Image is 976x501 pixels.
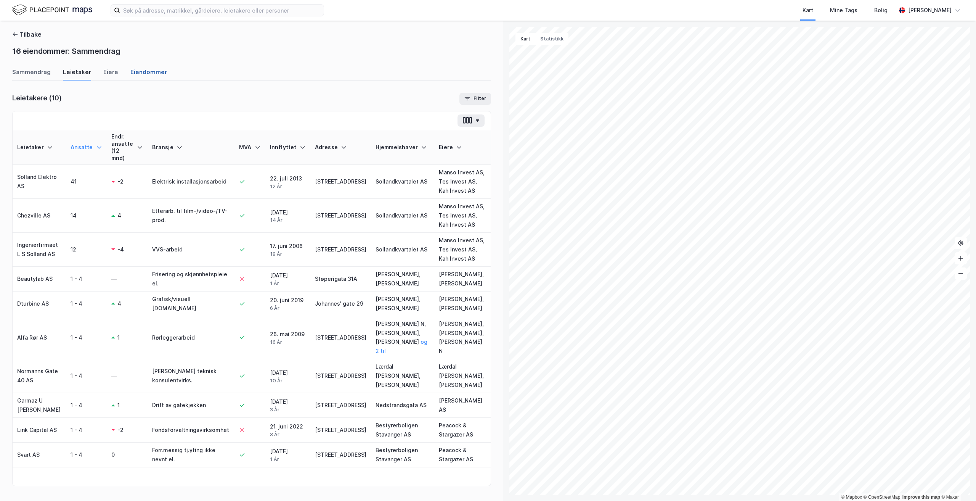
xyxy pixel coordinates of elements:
[148,165,234,199] td: Elektrisk installasjonsarbeid
[434,418,491,443] td: Peacock & Stargazer AS
[371,292,435,316] td: [PERSON_NAME], [PERSON_NAME]
[117,211,121,220] div: 4
[310,199,371,233] td: [STREET_ADDRESS]
[371,267,435,292] td: [PERSON_NAME], [PERSON_NAME]
[434,199,491,233] td: Manso Invest AS, Tes Invest AS, Kah Invest AS
[117,177,124,186] div: -2
[310,418,371,443] td: [STREET_ADDRESS]
[270,183,306,190] div: 12 År
[12,45,120,57] div: 16 eiendommer: Sammendrag
[12,68,51,81] div: Sammendrag
[371,443,435,467] td: Bestyrerboligen Stavanger AS
[63,68,91,81] div: Leietaker
[434,443,491,467] td: Peacock & Stargazer AS
[117,245,124,254] div: -4
[371,233,435,267] td: Sollandkvartalet AS
[66,165,106,199] td: 41
[439,144,486,151] div: Eiere
[66,199,106,233] td: 14
[270,422,306,438] div: 21. juni 2022
[434,393,491,418] td: [PERSON_NAME] AS
[310,267,371,292] td: Støperigata 31A
[270,208,306,224] div: [DATE]
[13,418,66,443] td: Link Capital AS
[270,406,306,413] div: 3 År
[270,456,306,462] div: 1 År
[270,174,306,190] div: 22. juli 2013
[270,368,306,384] div: [DATE]
[66,233,106,267] td: 12
[535,33,568,45] button: Statistikk
[12,30,42,39] button: Tilbake
[13,267,66,292] td: Beautylab AS
[908,6,952,15] div: [PERSON_NAME]
[270,271,306,287] div: [DATE]
[515,33,535,45] button: Kart
[310,233,371,267] td: [STREET_ADDRESS]
[111,371,143,380] div: —
[830,6,857,15] div: Mine Tags
[371,418,435,443] td: Bestyrerboligen Stavanger AS
[66,267,106,292] td: 1 - 4
[376,319,430,356] div: [PERSON_NAME] N, [PERSON_NAME], [PERSON_NAME]
[371,359,435,393] td: Lærdal [PERSON_NAME], [PERSON_NAME]
[117,425,124,435] div: -2
[111,133,143,162] div: Endr. ansatte (12 mnd)
[13,199,66,233] td: Chezville AS
[459,93,491,105] button: Filter
[270,330,306,345] div: 26. mai 2009
[864,495,901,500] a: OpenStreetMap
[12,93,62,103] div: Leietakere (10)
[130,68,167,81] div: Eiendommer
[148,393,234,418] td: Drift av gatekjøkken
[270,305,306,311] div: 6 År
[66,292,106,316] td: 1 - 4
[270,397,306,413] div: [DATE]
[239,144,261,151] div: MVA
[152,144,230,151] div: Bransje
[13,393,66,418] td: Garmaz U [PERSON_NAME]
[117,333,120,342] div: 1
[434,359,491,393] td: Lærdal [PERSON_NAME], [PERSON_NAME]
[120,5,324,16] input: Søk på adresse, matrikkel, gårdeiere, leietakere eller personer
[841,495,862,500] a: Mapbox
[12,3,92,17] img: logo.f888ab2527a4732fd821a326f86c7f29.svg
[66,359,106,393] td: 1 - 4
[117,299,121,308] div: 4
[310,165,371,199] td: [STREET_ADDRESS]
[13,316,66,359] td: Alfa Rør AS
[434,165,491,199] td: Manso Invest AS, Tes Invest AS, Kah Invest AS
[270,217,306,223] div: 14 År
[902,495,940,500] a: Improve this map
[434,267,491,292] td: [PERSON_NAME], [PERSON_NAME]
[938,464,976,501] iframe: Chat Widget
[13,443,66,467] td: Svart AS
[270,144,306,151] div: Innflyttet
[434,316,491,359] td: [PERSON_NAME], [PERSON_NAME], [PERSON_NAME] N
[371,199,435,233] td: Sollandkvartalet AS
[103,68,118,81] div: Eiere
[270,296,306,311] div: 20. juni 2019
[148,359,234,393] td: [PERSON_NAME] teknisk konsulentvirks.
[148,418,234,443] td: Fondsforvaltningsvirksomhet
[148,199,234,233] td: Etterarb. til film-/video-/TV-prod.
[803,6,813,15] div: Kart
[111,450,143,459] div: 0
[13,359,66,393] td: Normanns Gate 40 AS
[371,165,435,199] td: Sollandkvartalet AS
[148,292,234,316] td: Grafisk/visuell [DOMAIN_NAME]
[148,233,234,267] td: VVS-arbeid
[310,443,371,467] td: [STREET_ADDRESS]
[270,447,306,462] div: [DATE]
[66,443,106,467] td: 1 - 4
[270,339,306,345] div: 16 År
[148,316,234,359] td: Rørleggerarbeid
[310,359,371,393] td: [STREET_ADDRESS]
[13,292,66,316] td: Dturbine AS
[148,443,234,467] td: Forr.messig tj.yting ikke nevnt el.
[270,377,306,384] div: 10 År
[66,316,106,359] td: 1 - 4
[874,6,888,15] div: Bolig
[310,393,371,418] td: [STREET_ADDRESS]
[310,292,371,316] td: Johannes' gate 29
